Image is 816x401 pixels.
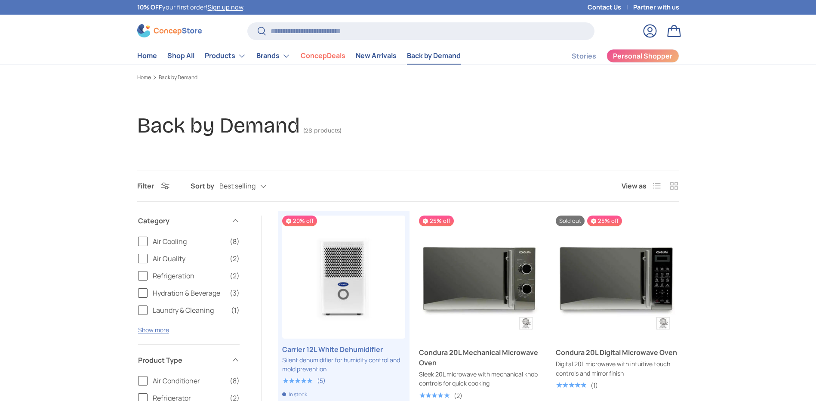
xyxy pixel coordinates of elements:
[137,47,461,65] nav: Primary
[587,216,622,226] span: 25% off
[551,47,679,65] nav: Secondary
[153,288,225,298] span: Hydration & Beverage
[153,305,226,315] span: Laundry & Cleaning
[137,181,169,191] button: Filter
[138,355,226,365] span: Product Type
[407,47,461,64] a: Back by Demand
[191,181,219,191] label: Sort by
[230,253,240,264] span: (2)
[419,347,542,368] a: Condura 20L Mechanical Microwave Oven
[419,216,454,226] span: 25% off
[607,49,679,63] a: Personal Shopper
[231,305,240,315] span: (1)
[572,48,596,65] a: Stories
[219,179,284,194] button: Best selling
[138,205,240,236] summary: Category
[137,181,154,191] span: Filter
[230,376,240,386] span: (8)
[282,216,405,339] a: Carrier 12L White Dehumidifier
[137,75,151,80] a: Home
[153,236,225,247] span: Air Cooling
[137,74,679,81] nav: Breadcrumbs
[138,216,226,226] span: Category
[613,52,672,59] span: Personal Shopper
[208,3,243,11] a: Sign up now
[419,216,542,339] a: Condura 20L Mechanical Microwave Oven
[219,182,256,190] span: Best selling
[556,347,679,358] a: Condura 20L Digital Microwave Oven
[167,47,194,64] a: Shop All
[153,271,225,281] span: Refrigeration
[303,127,342,134] span: (28 products)
[633,3,679,12] a: Partner with us
[137,3,245,12] p: your first order! .
[138,345,240,376] summary: Product Type
[556,216,679,339] a: Condura 20L Digital Microwave Oven
[556,216,585,226] span: Sold out
[251,47,296,65] summary: Brands
[301,47,345,64] a: ConcepDeals
[622,181,647,191] span: View as
[153,376,225,386] span: Air Conditioner
[138,326,169,334] button: Show more
[282,344,405,355] a: Carrier 12L White Dehumidifier
[200,47,251,65] summary: Products
[137,113,300,138] h1: Back by Demand
[153,253,225,264] span: Air Quality
[205,47,246,65] a: Products
[588,3,633,12] a: Contact Us
[159,75,197,80] a: Back by Demand
[230,271,240,281] span: (2)
[356,47,397,64] a: New Arrivals
[230,236,240,247] span: (8)
[256,47,290,65] a: Brands
[230,288,240,298] span: (3)
[137,3,162,11] strong: 10% OFF
[137,47,157,64] a: Home
[137,24,202,37] img: ConcepStore
[282,216,317,226] span: 20% off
